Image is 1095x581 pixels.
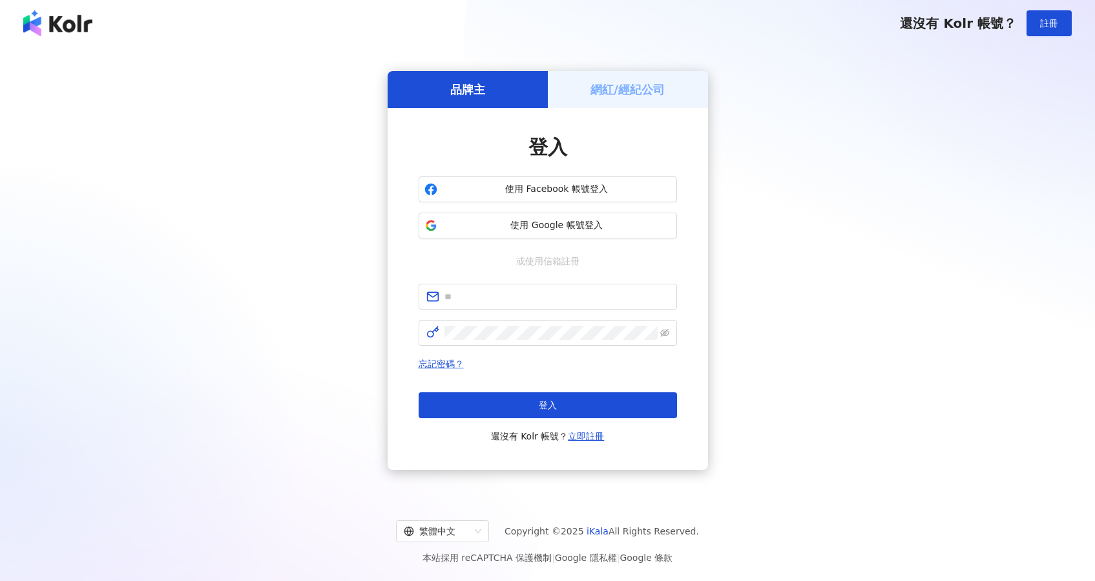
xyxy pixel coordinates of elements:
[528,136,567,158] span: 登入
[23,10,92,36] img: logo
[900,16,1016,31] span: 還沒有 Kolr 帳號？
[507,254,589,268] span: 或使用信箱註冊
[555,553,617,563] a: Google 隱私權
[1040,18,1058,28] span: 註冊
[491,428,605,444] span: 還沒有 Kolr 帳號？
[1027,10,1072,36] button: 註冊
[587,526,609,536] a: iKala
[568,431,604,441] a: 立即註冊
[443,183,671,196] span: 使用 Facebook 帳號登入
[590,81,665,98] h5: 網紅/經紀公司
[443,219,671,232] span: 使用 Google 帳號登入
[552,553,555,563] span: |
[539,400,557,410] span: 登入
[620,553,673,563] a: Google 條款
[660,328,669,337] span: eye-invisible
[505,523,699,539] span: Copyright © 2025 All Rights Reserved.
[419,176,677,202] button: 使用 Facebook 帳號登入
[404,521,470,542] div: 繁體中文
[422,550,673,565] span: 本站採用 reCAPTCHA 保護機制
[617,553,620,563] span: |
[450,81,485,98] h5: 品牌主
[419,213,677,238] button: 使用 Google 帳號登入
[419,392,677,418] button: 登入
[419,359,464,369] a: 忘記密碼？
